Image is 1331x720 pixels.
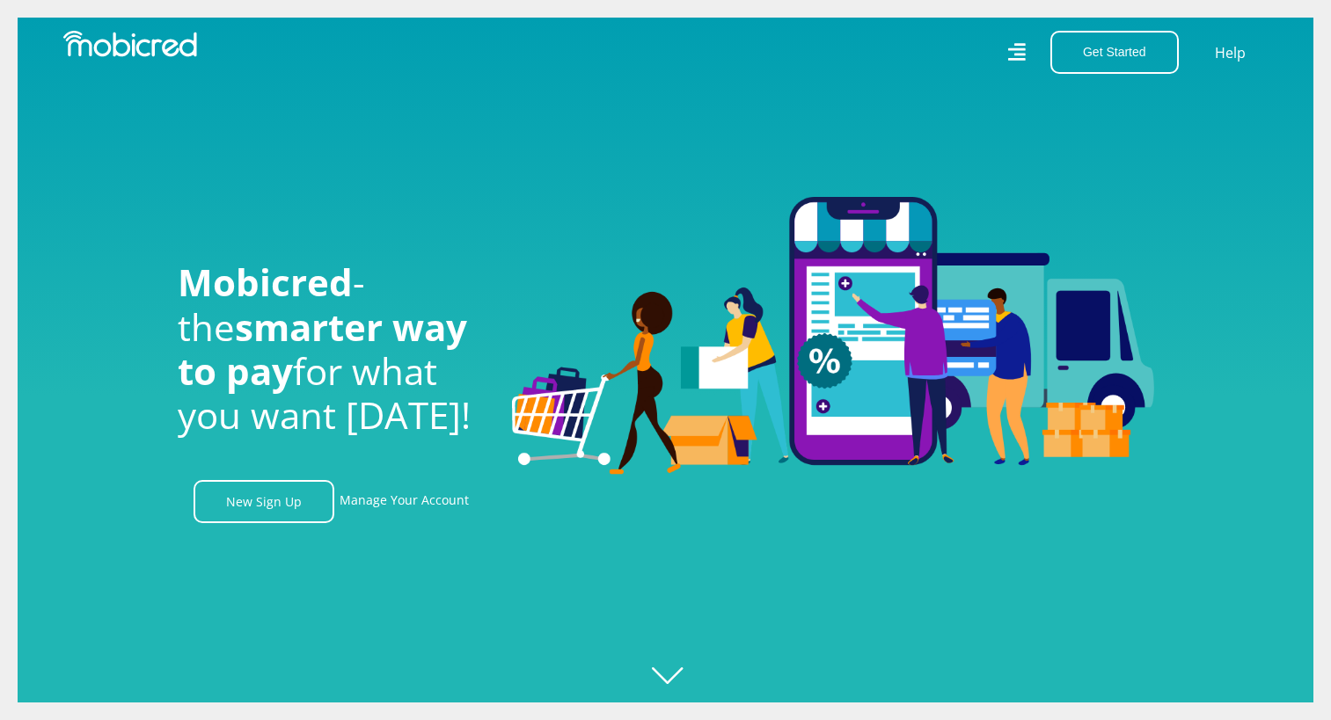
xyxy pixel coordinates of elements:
[340,480,469,523] a: Manage Your Account
[512,197,1154,475] img: Welcome to Mobicred
[1050,31,1179,74] button: Get Started
[1214,41,1247,64] a: Help
[178,302,467,396] span: smarter way to pay
[63,31,197,57] img: Mobicred
[178,257,353,307] span: Mobicred
[194,480,334,523] a: New Sign Up
[178,260,486,438] h1: - the for what you want [DATE]!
